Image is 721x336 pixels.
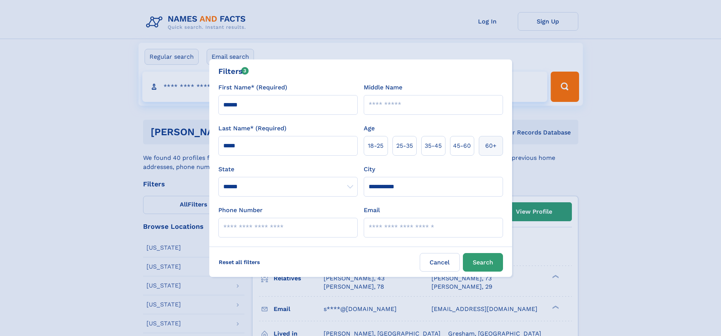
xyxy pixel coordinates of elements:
[368,141,383,150] span: 18‑25
[485,141,497,150] span: 60+
[218,83,287,92] label: First Name* (Required)
[425,141,442,150] span: 35‑45
[364,124,375,133] label: Age
[218,66,249,77] div: Filters
[364,206,380,215] label: Email
[218,165,358,174] label: State
[214,253,265,271] label: Reset all filters
[396,141,413,150] span: 25‑35
[453,141,471,150] span: 45‑60
[463,253,503,272] button: Search
[364,83,402,92] label: Middle Name
[420,253,460,272] label: Cancel
[218,124,287,133] label: Last Name* (Required)
[218,206,263,215] label: Phone Number
[364,165,375,174] label: City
